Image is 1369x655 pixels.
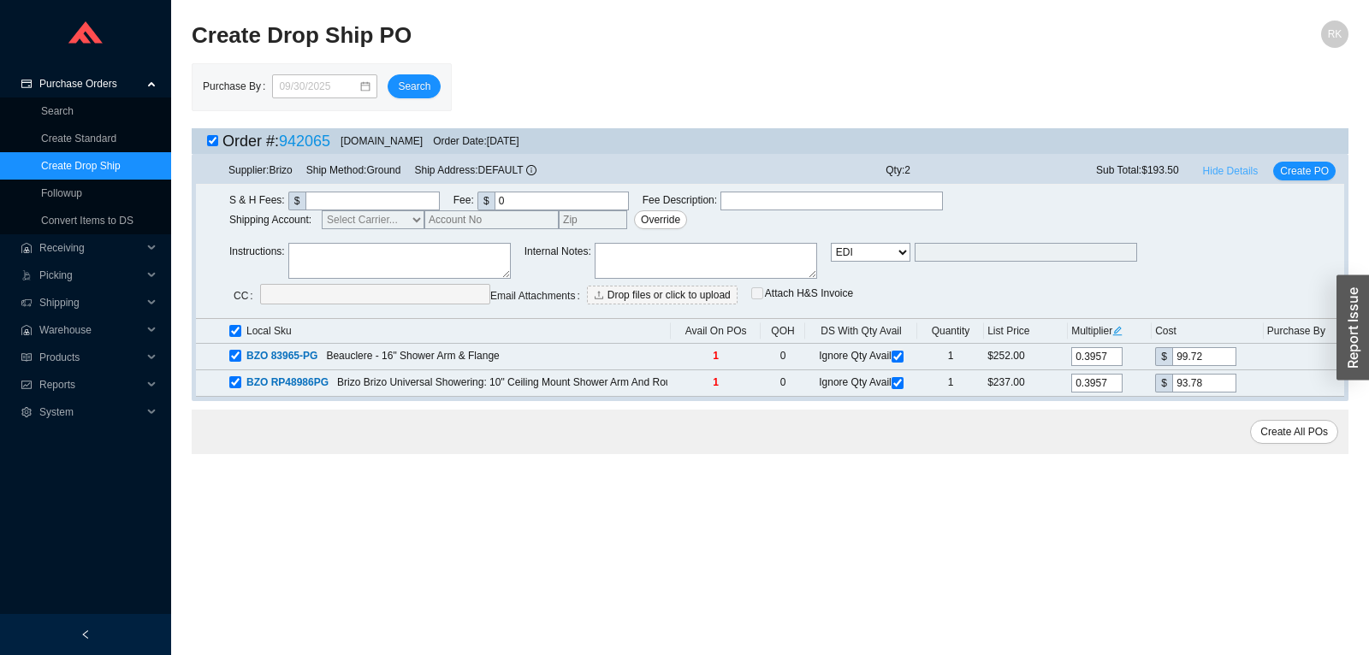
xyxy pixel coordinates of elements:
[21,380,33,390] span: fund
[234,284,260,308] label: CC
[713,350,719,362] span: 1
[1196,162,1265,180] button: Hide Details
[80,629,91,640] span: left
[713,376,719,388] span: 1
[398,78,430,95] span: Search
[228,164,293,176] span: Supplier: Brizo
[917,344,984,370] td: 1
[326,350,499,362] span: Beauclere - 16" Shower Arm & Flange
[805,319,917,344] th: DS With Qty Avail
[780,376,786,388] span: 0
[1280,162,1329,180] span: Create PO
[587,286,738,304] button: uploadDrop files or click to upload
[388,74,441,98] button: Search
[39,262,142,289] span: Picking
[424,210,559,229] input: Account No
[39,371,142,398] span: Reports
[39,70,142,97] span: Purchase Orders
[288,192,305,210] div: $
[341,133,423,150] div: [DOMAIN_NAME]
[39,316,142,344] span: Warehouse
[453,192,474,210] span: Fee :
[819,350,904,362] span: Ignore Qty Avail
[192,21,1059,50] h2: Create Drop Ship PO
[203,74,272,98] label: Purchase By
[21,79,33,89] span: credit-card
[671,319,761,344] th: Avail On POs
[477,192,495,210] div: $
[433,133,519,150] div: Order Date: [DATE]
[246,322,292,339] span: Local Sku
[641,211,680,228] span: Override
[1264,319,1344,344] th: Purchase By
[229,210,687,229] span: Shipping Account:
[559,210,627,229] input: Zip
[1155,374,1172,392] div: $
[1071,322,1148,339] div: Multiplier
[524,243,591,284] span: Internal Notes :
[819,376,904,388] span: Ignore Qty Avail
[39,289,142,316] span: Shipping
[490,284,587,308] label: Email Attachments
[1096,162,1179,180] span: Sub Total: $193.50
[1260,423,1328,440] span: Create All POs
[21,352,33,363] span: read
[765,288,853,298] span: Attach H&S Invoice
[1273,162,1336,180] button: Create PO
[41,187,82,199] a: Followup
[1112,326,1123,336] span: edit
[229,192,285,210] span: S & H Fees :
[246,376,329,388] span: BZO RP48986PG
[761,319,805,344] th: QOH
[1203,162,1259,180] span: Hide Details
[917,370,984,397] td: 1
[39,234,142,262] span: Receiving
[21,407,33,417] span: setting
[337,376,790,388] span: Brizo Brizo Universal Showering: 10" Ceiling Mount Shower Arm And Round Flange - Polished Gold
[1328,21,1342,48] span: RK
[780,350,786,362] span: 0
[1250,420,1338,444] button: Create All POs
[984,319,1068,344] th: List Price
[751,287,763,299] input: Attach H&S Invoice
[886,162,910,180] span: Qty: 2
[634,210,687,229] button: Override
[279,133,330,150] a: 942065
[229,243,285,284] span: Instructions :
[414,164,536,176] span: Ship Address: DEFAULT
[1155,347,1172,366] div: $
[222,128,330,154] div: Order #:
[39,344,142,371] span: Products
[984,344,1068,370] td: $252.00
[41,133,116,145] a: Create Standard
[246,350,317,362] span: BZO 83965-PG
[917,319,984,344] th: Quantity
[984,370,1068,397] td: $237.00
[643,192,717,210] span: Fee Description :
[279,78,359,95] input: 09/30/2025
[306,164,401,176] span: Ship Method: Ground
[41,105,74,117] a: Search
[1152,319,1264,344] th: Cost
[41,215,133,227] a: Convert Items to DS
[39,398,142,426] span: System
[41,160,121,172] a: Create Drop Ship
[526,165,536,175] span: info-circle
